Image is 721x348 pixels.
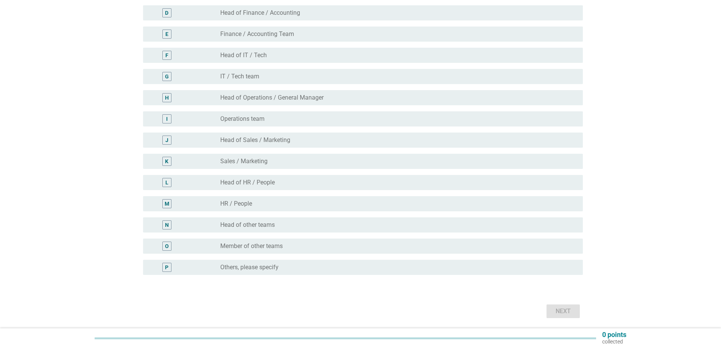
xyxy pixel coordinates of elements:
label: Head of HR / People [220,179,275,186]
label: Operations team [220,115,265,123]
p: 0 points [602,331,626,338]
div: I [166,115,168,123]
div: L [165,179,168,187]
p: collected [602,338,626,345]
div: F [165,51,168,59]
label: HR / People [220,200,252,208]
div: N [165,221,169,229]
div: G [165,73,169,81]
div: P [165,264,168,272]
label: IT / Tech team [220,73,259,80]
div: H [165,94,169,102]
div: J [165,136,168,144]
div: K [165,158,168,165]
label: Sales / Marketing [220,158,268,165]
label: Others, please specify [220,264,279,271]
label: Head of other teams [220,221,275,229]
label: Finance / Accounting Team [220,30,294,38]
label: Head of Operations / General Manager [220,94,324,101]
div: D [165,9,168,17]
label: Member of other teams [220,242,283,250]
label: Head of IT / Tech [220,51,267,59]
div: E [165,30,168,38]
div: O [165,242,169,250]
label: Head of Finance / Accounting [220,9,300,17]
label: Head of Sales / Marketing [220,136,290,144]
div: M [165,200,169,208]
